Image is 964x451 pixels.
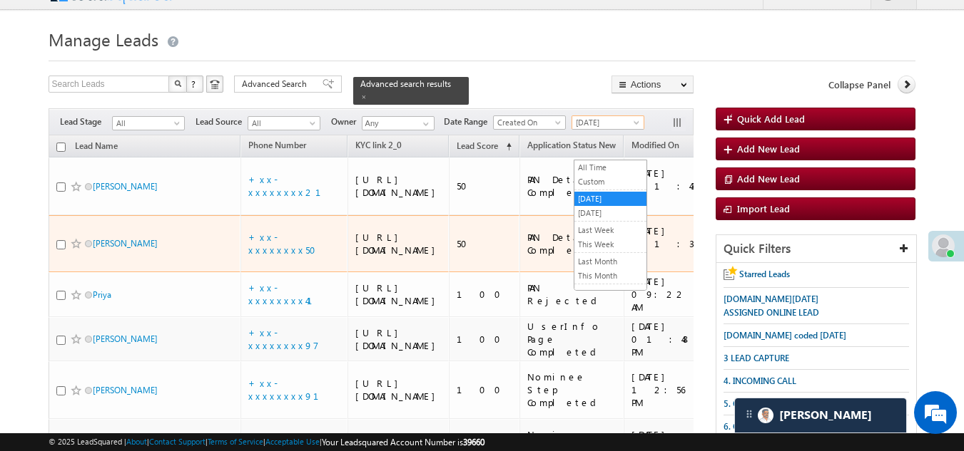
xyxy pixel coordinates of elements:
span: Import Lead [737,202,790,214]
input: Check all records [56,142,66,152]
span: Starred Leads [739,269,790,279]
div: Nominee Step Completed [527,370,617,409]
a: [PERSON_NAME] [93,181,158,192]
div: [DATE] 11:34 AM [631,224,700,263]
a: Contact Support [149,437,206,446]
a: Modified On [624,138,686,156]
a: [PERSON_NAME] [93,385,158,395]
button: Actions [612,76,694,93]
div: [URL][DOMAIN_NAME] [355,326,442,352]
span: All [113,117,181,130]
a: [PERSON_NAME] [93,333,158,344]
div: 50 [457,237,513,250]
em: Start Chat [194,350,259,369]
a: [DATE] [574,207,646,219]
a: All [112,116,185,130]
span: Lead Source [196,115,248,128]
a: Application Status New [520,138,623,156]
div: 100 [457,333,513,346]
img: carter-drag [744,408,755,420]
span: Your Leadsquared Account Number is [322,437,484,447]
div: 100 [457,288,513,301]
span: (sorted ascending) [500,141,512,152]
span: Phone Number [248,140,306,150]
a: +xx-xxxxxxxx21 [248,173,338,198]
span: 3 LEAD CAPTURE [724,353,789,363]
a: Lead Score (sorted ascending) [450,138,519,156]
a: +xx-xxxxxxxx91 [248,377,336,402]
a: +xx-xxxxxxxx41 [248,281,330,306]
input: Type to Search [362,116,435,130]
div: [URL][DOMAIN_NAME] [355,173,442,199]
span: Application Status New [527,140,616,150]
span: Advanced Search [242,78,311,90]
a: Show All Items [415,117,433,131]
div: [URL][DOMAIN_NAME] [355,377,442,403]
a: Acceptable Use [265,437,320,446]
a: Custom [574,175,646,188]
div: 50 [457,180,513,192]
span: All [248,117,316,130]
div: PAN Rejected [527,281,617,307]
span: Modified On [631,140,679,150]
div: [DATE] 01:48 PM [631,320,700,358]
ul: [DATE] [574,160,647,291]
button: ? [186,76,203,93]
a: [DATE] [574,192,646,205]
img: Carter [758,408,773,423]
span: [DOMAIN_NAME] coded [DATE] [724,330,846,341]
a: Created On [493,115,566,130]
div: [URL][DOMAIN_NAME] [355,231,442,256]
a: [DATE] [572,115,644,130]
span: © 2025 LeadSquared | | | | | [49,435,484,449]
a: Last Week [574,224,646,237]
div: [DATE] 09:22 AM [631,275,700,313]
a: Priya [93,289,111,300]
div: 100 [457,383,513,396]
img: Search [174,80,181,87]
div: [DATE] 12:56 PM [631,370,700,409]
div: PAN Details Completed [527,231,617,256]
span: Collapse Panel [828,78,891,91]
span: Created On [494,116,562,129]
span: 5. ONLINE HP LEAD [724,398,799,409]
a: Phone Number [241,138,313,156]
a: Last Month [574,255,646,268]
div: UserInfo Page Completed [527,320,617,358]
span: [DOMAIN_NAME][DATE] ASSIGNED ONLINE LEAD [724,294,819,318]
a: All Time [574,161,646,174]
span: Manage Leads [49,28,158,51]
div: PAN Details Completed [527,173,617,199]
a: All [248,116,320,130]
a: KYC link 2_0 [348,138,409,156]
span: KYC link 2_0 [355,140,402,150]
div: Chat with us now [74,75,240,93]
div: carter-dragCarter[PERSON_NAME] [734,398,907,433]
span: 4. INCOMING CALL [724,375,796,386]
div: Minimize live chat window [234,7,268,41]
img: d_60004797649_company_0_60004797649 [24,75,60,93]
div: Quick Filters [716,235,917,263]
a: [PERSON_NAME] [93,238,158,249]
a: +xx-xxxxxxxx50 [248,231,325,256]
span: Owner [331,115,362,128]
a: +xx-xxxxxxxx97 [248,326,319,351]
div: [DATE] 11:43 AM [631,167,700,205]
a: This Month [574,269,646,282]
span: [DATE] [572,116,640,129]
a: About [126,437,147,446]
a: Last Year [574,286,646,299]
span: Add New Lead [737,142,800,155]
span: 39660 [463,437,484,447]
span: Date Range [444,115,493,128]
a: Terms of Service [208,437,263,446]
a: This Week [574,238,646,251]
span: Carter [779,408,872,422]
span: Quick Add Lead [737,113,805,125]
span: ? [191,78,198,90]
a: Lead Name [68,138,125,157]
span: Add New Lead [737,172,800,185]
textarea: Type your message and hit 'Enter' [19,132,260,338]
span: Lead Score [457,140,498,151]
span: Advanced search results [360,78,451,89]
